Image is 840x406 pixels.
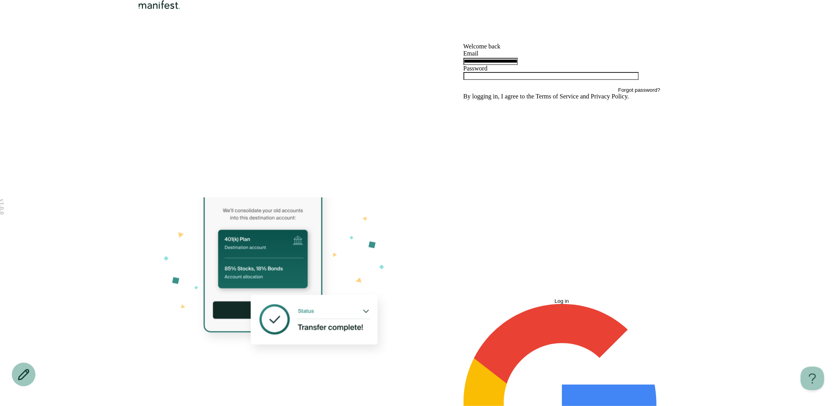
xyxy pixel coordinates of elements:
[464,100,660,304] button: Log in
[536,93,579,100] a: Terms of Service
[554,298,569,304] span: Log in
[464,50,478,57] label: Email
[464,43,660,50] h1: Welcome back
[801,367,824,390] iframe: Toggle Customer Support
[618,87,660,93] button: Forgot password?
[591,93,627,100] a: Privacy Policy
[464,65,488,72] label: Password
[464,93,660,100] p: By logging in, I agree to the and .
